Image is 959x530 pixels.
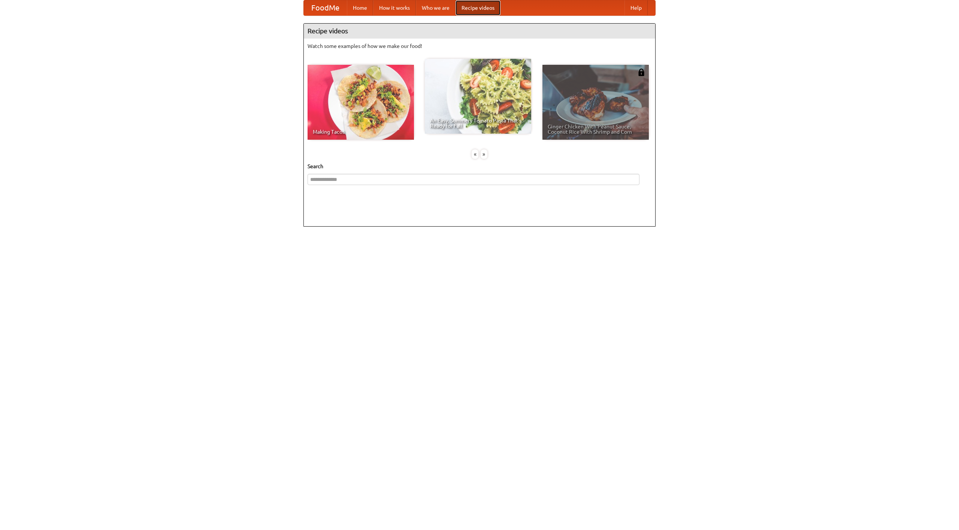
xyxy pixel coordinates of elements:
a: FoodMe [304,0,347,15]
span: An Easy, Summery Tomato Pasta That's Ready for Fall [430,118,526,128]
h4: Recipe videos [304,24,655,39]
div: » [481,149,487,159]
a: Recipe videos [456,0,500,15]
span: Making Tacos [313,129,409,134]
div: « [472,149,478,159]
h5: Search [308,163,651,170]
a: Help [624,0,648,15]
a: Home [347,0,373,15]
a: Making Tacos [308,65,414,140]
img: 483408.png [638,69,645,76]
p: Watch some examples of how we make our food! [308,42,651,50]
a: An Easy, Summery Tomato Pasta That's Ready for Fall [425,59,531,134]
a: How it works [373,0,416,15]
a: Who we are [416,0,456,15]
